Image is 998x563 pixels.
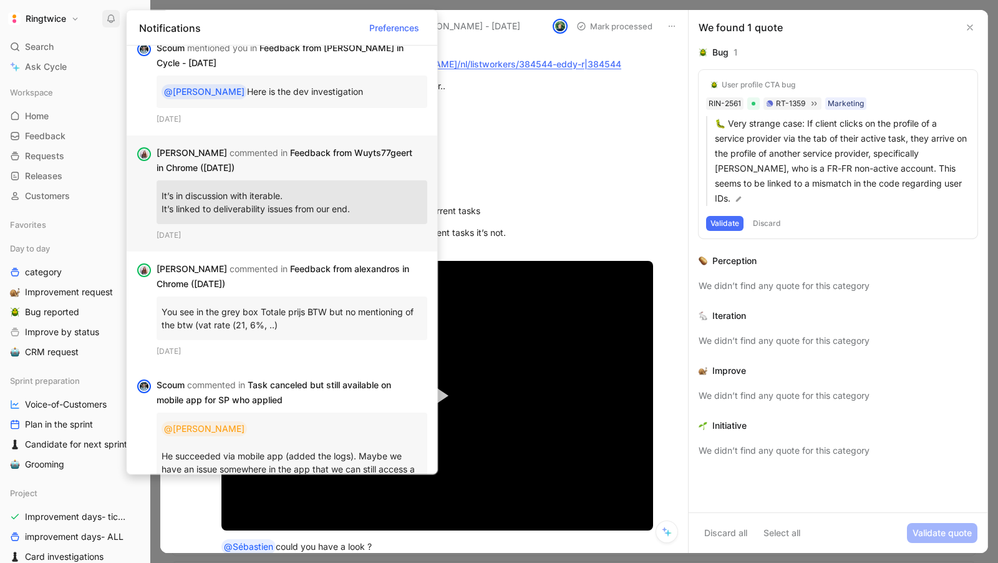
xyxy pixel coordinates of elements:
[157,378,417,408] div: Scoum Task canceled but still available on mobile app for SP who applied
[187,379,245,390] span: commented in
[157,113,427,125] div: [DATE]
[157,229,427,242] div: [DATE]
[138,44,150,55] img: avatar
[139,20,201,35] span: Notifications
[138,265,150,276] img: avatar
[230,263,288,274] span: commented in
[127,252,437,368] div: avatar[PERSON_NAME] commented in Feedback from alexandros in Chrome ([DATE])You see in the grey b...
[162,185,422,219] p: It’s in discussion with iterable. It’s linked to deliverability issues from our end.
[230,147,288,158] span: commented in
[187,42,257,53] span: mentioned you in
[157,41,417,71] div: Scoum Feedback from [PERSON_NAME] in Cycle - [DATE]
[162,418,422,545] p: He succeeded via mobile app (added the logs). Maybe we have an issue somewhere in the app that we...
[162,81,422,103] p: Here is the dev investigation
[127,31,437,135] div: avatarScoum mentioned you in Feedback from [PERSON_NAME] in Cycle - [DATE]@[PERSON_NAME]Here is t...
[157,262,417,291] div: [PERSON_NAME] Feedback from alexandros in Chrome ([DATE])
[157,345,427,358] div: [DATE]
[138,149,150,160] img: avatar
[369,20,419,35] span: Preferences
[157,145,417,175] div: [PERSON_NAME] Feedback from Wuyts77geert in Chrome ([DATE])
[127,135,437,252] div: avatar[PERSON_NAME] commented in Feedback from Wuyts77geert in Chrome ([DATE])It’s in discussion ...
[164,421,245,436] div: @[PERSON_NAME]
[138,381,150,392] img: avatar
[364,17,425,37] button: Preferences
[162,301,422,335] p: You see in the grey box Totale prijs BTW but no mentioning of the btw (vat rate (21, 6%, ..)
[164,84,245,99] div: @[PERSON_NAME]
